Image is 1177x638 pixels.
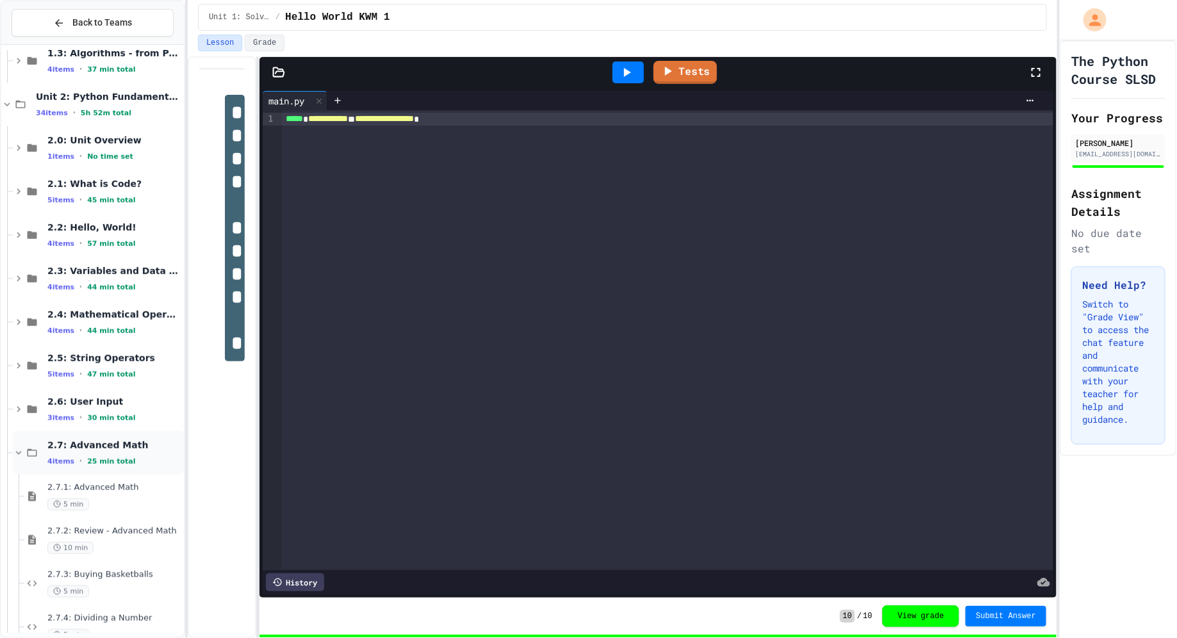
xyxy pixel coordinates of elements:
[12,9,174,37] button: Back to Teams
[87,240,135,248] span: 57 min total
[1075,149,1162,159] div: [EMAIL_ADDRESS][DOMAIN_NAME]
[79,238,82,249] span: •
[81,109,131,117] span: 5h 52m total
[87,457,135,466] span: 25 min total
[47,396,181,407] span: 2.6: User Input
[1071,184,1165,220] h2: Assignment Details
[966,606,1046,626] button: Submit Answer
[79,64,82,74] span: •
[47,439,181,451] span: 2.7: Advanced Math
[87,414,135,422] span: 30 min total
[79,369,82,379] span: •
[47,542,94,554] span: 10 min
[266,573,324,591] div: History
[285,10,390,25] span: Hello World KWM 1
[47,498,89,511] span: 5 min
[863,611,872,621] span: 10
[87,327,135,335] span: 44 min total
[1070,5,1110,35] div: My Account
[198,35,242,51] button: Lesson
[87,283,135,291] span: 44 min total
[47,47,181,59] span: 1.3: Algorithms - from Pseudocode to Flowcharts
[79,151,82,161] span: •
[976,611,1036,621] span: Submit Answer
[263,94,311,108] div: main.py
[47,178,181,190] span: 2.1: What is Code?
[72,16,132,29] span: Back to Teams
[276,12,280,22] span: /
[87,152,133,161] span: No time set
[79,195,82,205] span: •
[1075,137,1162,149] div: [PERSON_NAME]
[87,65,135,74] span: 37 min total
[47,222,181,233] span: 2.2: Hello, World!
[47,240,74,248] span: 4 items
[47,196,74,204] span: 5 items
[47,352,181,364] span: 2.5: String Operators
[263,113,276,126] div: 1
[47,283,74,291] span: 4 items
[654,61,717,84] a: Tests
[79,325,82,336] span: •
[47,327,74,335] span: 4 items
[47,457,74,466] span: 4 items
[73,108,76,118] span: •
[1071,52,1165,88] h1: The Python Course SLSD
[87,370,135,379] span: 47 min total
[79,456,82,466] span: •
[47,309,181,320] span: 2.4: Mathematical Operators
[840,610,854,623] span: 10
[209,12,270,22] span: Unit 1: Solving Problems in Computer Science
[47,265,181,277] span: 2.3: Variables and Data Types
[47,613,181,624] span: 2.7.4: Dividing a Number
[263,91,327,110] div: main.py
[36,91,181,102] span: Unit 2: Python Fundamentals
[47,482,181,493] span: 2.7.1: Advanced Math
[47,152,74,161] span: 1 items
[36,109,68,117] span: 34 items
[1071,225,1165,256] div: No due date set
[47,370,74,379] span: 5 items
[1082,277,1155,293] h3: Need Help?
[857,611,862,621] span: /
[1071,109,1165,127] h2: Your Progress
[47,585,89,598] span: 5 min
[47,526,181,537] span: 2.7.2: Review - Advanced Math
[47,65,74,74] span: 4 items
[87,196,135,204] span: 45 min total
[47,569,181,580] span: 2.7.3: Buying Basketballs
[79,282,82,292] span: •
[882,605,959,627] button: View grade
[79,413,82,423] span: •
[47,135,181,146] span: 2.0: Unit Overview
[1082,298,1155,426] p: Switch to "Grade View" to access the chat feature and communicate with your teacher for help and ...
[245,35,284,51] button: Grade
[47,414,74,422] span: 3 items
